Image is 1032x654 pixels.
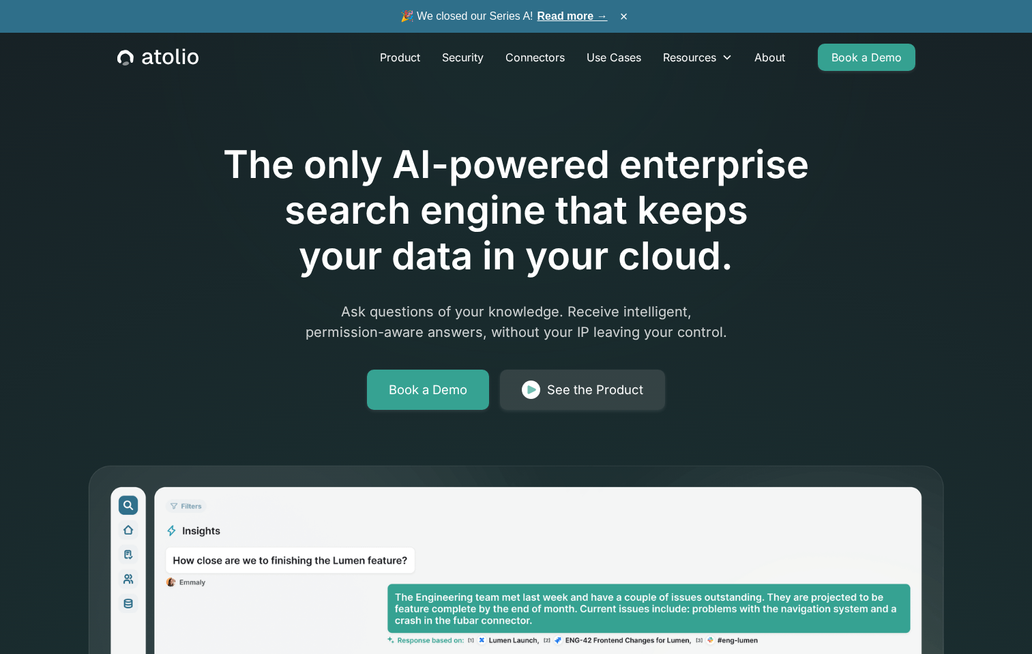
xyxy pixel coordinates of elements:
a: Security [431,44,495,71]
a: Book a Demo [818,44,915,71]
a: Read more → [537,10,608,22]
div: Resources [663,49,716,65]
a: Book a Demo [367,370,489,411]
a: Use Cases [576,44,652,71]
a: See the Product [500,370,665,411]
button: × [616,9,632,24]
a: Connectors [495,44,576,71]
p: Ask questions of your knowledge. Receive intelligent, permission-aware answers, without your IP l... [254,301,778,342]
a: About [743,44,796,71]
a: Product [369,44,431,71]
a: home [117,48,198,66]
div: See the Product [547,381,643,400]
span: 🎉 We closed our Series A! [400,8,608,25]
h1: The only AI-powered enterprise search engine that keeps your data in your cloud. [167,142,866,280]
div: Resources [652,44,743,71]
